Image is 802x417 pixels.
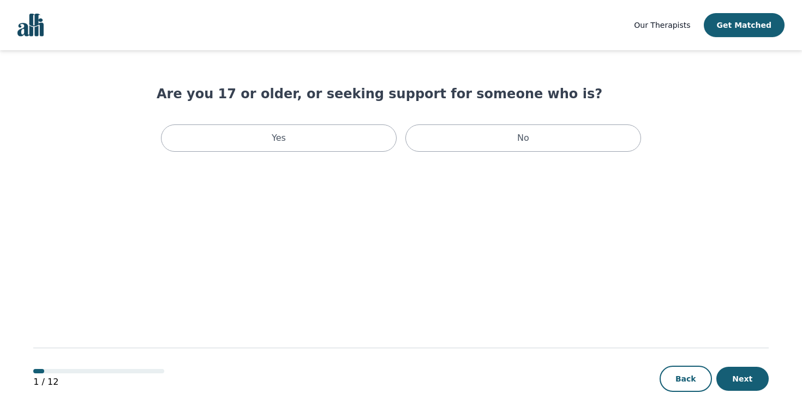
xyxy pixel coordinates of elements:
button: Get Matched [704,13,785,37]
a: Our Therapists [634,19,690,32]
img: alli logo [17,14,44,37]
p: Yes [272,132,286,145]
button: Next [716,367,769,391]
h1: Are you 17 or older, or seeking support for someone who is? [157,85,645,103]
p: No [517,132,529,145]
p: 1 / 12 [33,376,164,389]
span: Our Therapists [634,21,690,29]
button: Back [660,366,712,392]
